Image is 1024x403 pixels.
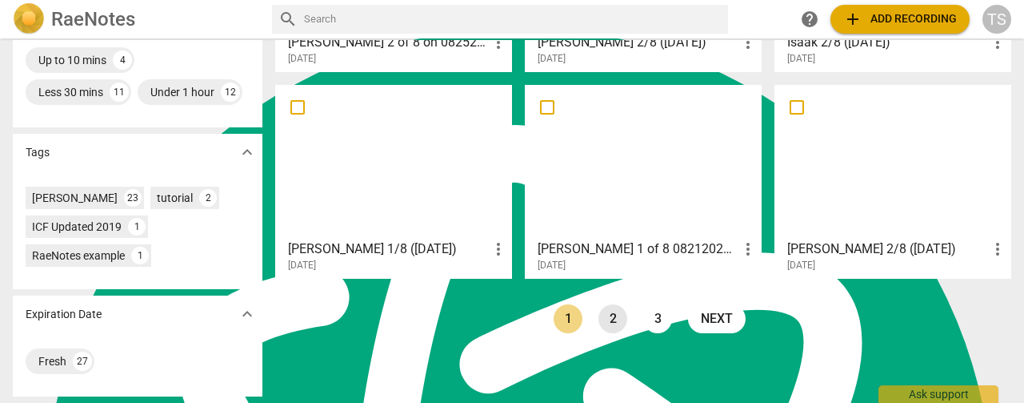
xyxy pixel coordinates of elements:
[32,248,125,264] div: RaeNotes example
[288,52,316,66] span: [DATE]
[738,33,758,52] span: more_vert
[51,8,135,30] h2: RaeNotes
[787,33,988,52] h3: Isaak 2/8 (8/22/25)
[26,144,50,161] p: Tags
[113,50,132,70] div: 4
[598,304,627,333] a: Page 2
[110,83,129,102] div: 11
[150,84,214,100] div: Under 1 hour
[688,304,746,333] a: next
[878,385,998,403] div: Ask support
[128,218,146,236] div: 1
[288,33,489,52] h3: Leif 2 of 8 on 08252025_Video
[221,83,240,102] div: 12
[554,304,582,333] a: Page 1 is your current page
[787,259,815,272] span: [DATE]
[73,352,92,371] div: 27
[795,5,824,34] a: Help
[288,240,489,259] h3: Christine 1/8 (8/21/25)
[988,240,1007,259] span: more_vert
[38,84,103,100] div: Less 30 mins
[800,10,819,29] span: help
[988,33,1007,52] span: more_vert
[278,10,298,29] span: search
[738,240,758,259] span: more_vert
[538,52,566,66] span: [DATE]
[235,302,259,326] button: Show more
[538,240,738,259] h3: Ronnie 1 of 8 08212025_Video
[13,3,259,35] a: LogoRaeNotes
[530,91,756,272] a: [PERSON_NAME] 1 of 8 08212025_Video[DATE]
[538,259,566,272] span: [DATE]
[199,189,217,207] div: 2
[235,140,259,164] button: Show more
[131,247,149,264] div: 1
[843,10,862,29] span: add
[124,189,142,207] div: 23
[787,240,988,259] h3: Melisa 2/8 (8/21/25)
[238,143,257,162] span: expand_more
[32,219,122,235] div: ICF Updated 2019
[538,33,738,52] h3: Ramana 2/8 (8/22/25)
[32,190,118,206] div: [PERSON_NAME]
[304,6,722,32] input: Search
[787,52,815,66] span: [DATE]
[238,304,257,324] span: expand_more
[489,33,508,52] span: more_vert
[281,91,506,272] a: [PERSON_NAME] 1/8 ([DATE])[DATE]
[982,5,1011,34] button: TS
[843,10,957,29] span: Add recording
[38,353,66,369] div: Fresh
[288,259,316,272] span: [DATE]
[13,3,45,35] img: Logo
[26,306,102,323] p: Expiration Date
[830,5,970,34] button: Upload
[489,240,508,259] span: more_vert
[780,91,1006,272] a: [PERSON_NAME] 2/8 ([DATE])[DATE]
[38,52,106,68] div: Up to 10 mins
[643,304,672,333] a: Page 3
[157,190,193,206] div: tutorial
